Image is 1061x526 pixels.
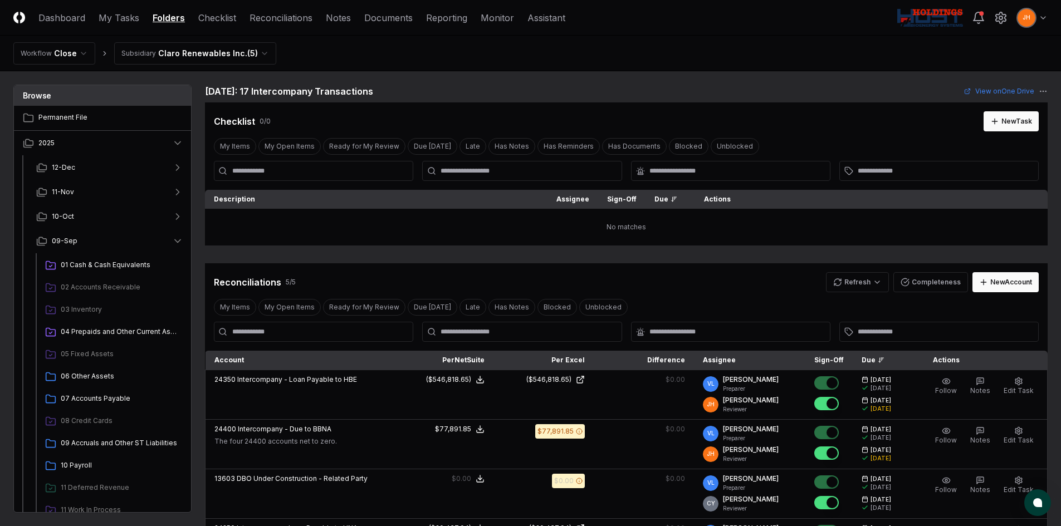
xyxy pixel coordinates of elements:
[61,394,179,404] span: 07 Accounts Payable
[488,138,535,155] button: Has Notes
[1024,489,1051,516] button: atlas-launcher
[61,460,179,470] span: 10 Payroll
[964,86,1034,96] a: View onOne Drive
[214,138,256,155] button: My Items
[871,504,891,512] div: [DATE]
[871,483,891,491] div: [DATE]
[326,11,351,24] a: Notes
[933,424,959,448] button: Follow
[41,300,183,320] a: 03 Inventory
[723,375,779,385] p: [PERSON_NAME]
[52,212,74,222] span: 10-Oct
[1004,485,1034,494] span: Edit Task
[260,116,271,126] div: 0 / 0
[323,138,405,155] button: Ready for My Review
[935,485,957,494] span: Follow
[61,304,179,314] span: 03 Inventory
[435,424,485,434] button: $77,891.85
[52,236,77,246] span: 09-Sep
[205,209,1048,245] td: No matches
[426,375,471,385] div: ($546,818.65)
[27,204,192,229] button: 10-Oct
[554,476,574,486] div: $0.00
[707,479,715,487] span: VL
[61,483,179,493] span: 11 Deferred Revenue
[14,131,192,155] button: 2025
[214,436,337,446] p: The four 24400 accounts net to zero.
[61,327,179,337] span: 04 Prepaids and Other Current Assets
[707,429,715,437] span: VL
[669,138,708,155] button: Blocked
[14,106,192,130] a: Permanent File
[933,474,959,497] button: Follow
[579,299,628,316] button: Unblocked
[153,11,185,24] a: Folders
[41,500,183,520] a: 11 Work In Process
[38,138,55,148] span: 2025
[41,434,183,454] a: 09 Accruals and Other ST Liabilities
[41,278,183,298] a: 02 Accounts Receivable
[707,450,715,458] span: JH
[537,299,577,316] button: Blocked
[323,299,405,316] button: Ready for My Review
[488,299,535,316] button: Has Notes
[871,396,891,405] span: [DATE]
[61,282,179,292] span: 02 Accounts Receivable
[814,475,839,489] button: Mark complete
[205,85,373,98] h2: [DATE]: 17 Intercompany Transactions
[970,485,990,494] span: Notes
[27,155,192,180] button: 12-Dec
[871,425,891,434] span: [DATE]
[935,436,957,444] span: Follow
[99,11,139,24] a: My Tasks
[61,438,179,448] span: 09 Accruals and Other ST Liabilities
[968,375,992,398] button: Notes
[13,12,25,23] img: Logo
[1001,375,1036,398] button: Edit Task
[666,375,685,385] div: $0.00
[972,272,1039,292] button: NewAccount
[38,11,85,24] a: Dashboard
[214,425,236,433] span: 24400
[707,400,715,409] span: JH
[723,445,779,455] p: [PERSON_NAME]
[493,351,594,370] th: Per Excel
[707,380,715,388] span: VL
[871,434,891,442] div: [DATE]
[426,375,485,385] button: ($546,818.65)
[459,299,486,316] button: Late
[933,375,959,398] button: Follow
[805,351,853,370] th: Sign-Off
[694,351,805,370] th: Assignee
[723,424,779,434] p: [PERSON_NAME]
[1016,8,1036,28] button: JH
[41,255,183,276] a: 01 Cash & Cash Equivalents
[61,371,179,381] span: 06 Other Assets
[52,163,75,173] span: 12-Dec
[459,138,486,155] button: Late
[13,42,276,65] nav: breadcrumb
[723,385,779,393] p: Preparer
[723,434,779,443] p: Preparer
[871,475,891,483] span: [DATE]
[238,425,331,433] span: Intercompany - Due to BBNA
[452,474,471,484] div: $0.00
[214,474,235,483] span: 13603
[814,446,839,460] button: Mark complete
[61,505,179,515] span: 11 Work In Process
[871,384,891,392] div: [DATE]
[41,389,183,409] a: 07 Accounts Payable
[258,299,321,316] button: My Open Items
[41,478,183,498] a: 11 Deferred Revenue
[364,11,413,24] a: Documents
[452,474,485,484] button: $0.00
[237,474,368,483] span: DBO Under Construction - Related Party
[27,180,192,204] button: 11-Nov
[984,111,1039,131] button: NewTask
[27,229,192,253] button: 09-Sep
[502,375,585,385] a: ($546,818.65)
[52,187,74,197] span: 11-Nov
[537,426,574,436] div: $77,891.85
[205,190,547,209] th: Description
[214,115,255,128] div: Checklist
